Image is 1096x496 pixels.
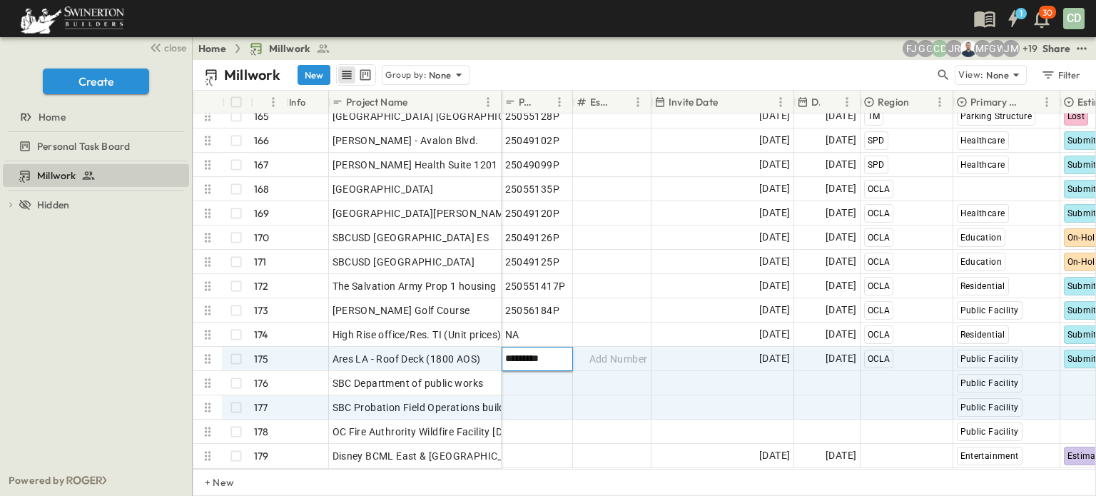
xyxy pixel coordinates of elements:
[868,136,885,146] span: SPD
[479,93,497,111] button: Menu
[254,449,269,463] p: 179
[333,376,484,390] span: SBC Department of public works
[988,40,1005,57] div: GEORGIA WESLEY (georgia.wesley@swinerton.com)
[269,41,310,56] span: Millwork
[759,253,790,270] span: [DATE]
[1023,94,1038,110] button: Sort
[1035,65,1085,85] button: Filter
[589,352,648,366] span: Add Number
[333,425,642,439] span: OC Fire Authrority Wildfire Facility [DATE] may not rebid INTERNAL
[960,281,1005,291] span: Residential
[759,326,790,343] span: [DATE]
[826,253,856,270] span: [DATE]
[826,350,856,367] span: [DATE]
[917,40,934,57] div: Gerrad Gerber (gerrad.gerber@swinerton.com)
[960,257,1003,267] span: Education
[868,208,890,218] span: OCLA
[254,255,267,269] p: 171
[256,94,272,110] button: Sort
[265,93,282,111] button: Menu
[205,475,213,490] p: + New
[759,278,790,294] span: [DATE]
[868,305,890,315] span: OCLA
[826,132,856,148] span: [DATE]
[250,91,286,113] div: #
[931,93,948,111] button: Menu
[960,378,1019,388] span: Public Facility
[811,95,820,109] p: Due Date
[1020,8,1023,19] h6: 1
[960,305,1019,315] span: Public Facility
[759,132,790,148] span: [DATE]
[254,352,269,366] p: 175
[338,66,355,83] button: row view
[333,279,497,293] span: The Salvation Army Prop 1 housing
[986,68,1009,82] p: None
[868,160,885,170] span: SPD
[868,281,890,291] span: OCLA
[931,40,948,57] div: Christopher Detar (christopher.detar@swinerton.com)
[759,108,790,124] span: [DATE]
[1042,41,1070,56] div: Share
[826,205,856,221] span: [DATE]
[254,133,270,148] p: 166
[960,403,1019,413] span: Public Facility
[772,93,789,111] button: Menu
[254,328,268,342] p: 174
[3,164,189,187] div: Millworktest
[429,68,452,82] p: None
[878,95,909,109] p: Region
[298,65,330,85] button: New
[838,93,856,111] button: Menu
[974,40,991,57] div: Madison Pagdilao (madison.pagdilao@swinerton.com)
[960,160,1005,170] span: Healthcare
[826,302,856,318] span: [DATE]
[3,135,189,158] div: Personal Task Boardtest
[333,133,479,148] span: [PERSON_NAME] - Avalon Blvd.
[868,111,881,121] span: TM
[629,93,646,111] button: Menu
[333,328,502,342] span: High Rise office/Res. TI (Unit prices)
[868,233,890,243] span: OCLA
[333,231,489,245] span: SBCUSD [GEOGRAPHIC_DATA] ES
[37,168,76,183] span: Millwork
[1067,111,1085,121] span: Lost
[970,95,1020,109] p: Primary Market
[198,41,339,56] nav: breadcrumbs
[826,181,856,197] span: [DATE]
[759,350,790,367] span: [DATE]
[505,279,566,293] span: 250551417P
[505,109,560,123] span: 25055128P
[590,95,611,109] p: Estimate Number
[759,447,790,464] span: [DATE]
[505,328,519,342] span: NA
[356,66,374,83] button: kanban view
[3,107,186,127] a: Home
[960,233,1003,243] span: Education
[254,376,269,390] p: 176
[505,158,560,172] span: 25049099P
[286,91,329,113] div: Info
[960,136,1005,146] span: Healthcare
[1040,67,1081,83] div: Filter
[960,427,1019,437] span: Public Facility
[1023,41,1037,56] p: + 19
[912,94,928,110] button: Sort
[254,158,269,172] p: 167
[254,425,269,439] p: 178
[333,400,520,415] span: SBC Probation Field Operations building
[333,206,514,221] span: [GEOGRAPHIC_DATA][PERSON_NAME]
[249,41,330,56] a: Millwork
[759,156,790,173] span: [DATE]
[37,139,130,153] span: Personal Task Board
[826,447,856,464] span: [DATE]
[254,206,270,221] p: 169
[826,108,856,124] span: [DATE]
[519,95,532,109] p: P-Code
[551,93,568,111] button: Menu
[505,133,560,148] span: 25049102P
[868,354,890,364] span: OCLA
[823,94,838,110] button: Sort
[960,451,1019,461] span: Entertainment
[143,37,189,57] button: close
